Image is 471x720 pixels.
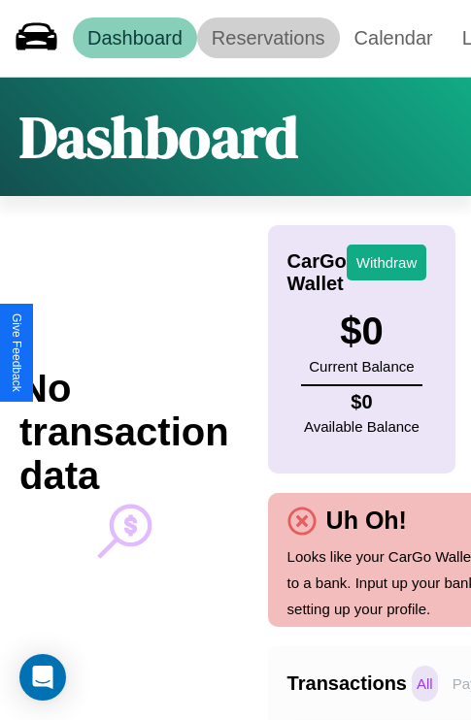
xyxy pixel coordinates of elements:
[73,17,197,58] a: Dashboard
[10,313,23,392] div: Give Feedback
[19,367,229,498] h2: No transaction data
[340,17,448,58] a: Calendar
[287,250,347,295] h4: CarGo Wallet
[287,672,407,695] h4: Transactions
[304,413,420,440] p: Available Balance
[304,391,420,413] h4: $ 0
[309,353,414,379] p: Current Balance
[19,97,298,177] h1: Dashboard
[309,310,414,353] h3: $ 0
[317,507,417,535] h4: Uh Oh!
[412,666,438,702] p: All
[347,245,427,280] button: Withdraw
[19,654,66,701] div: Open Intercom Messenger
[197,17,340,58] a: Reservations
